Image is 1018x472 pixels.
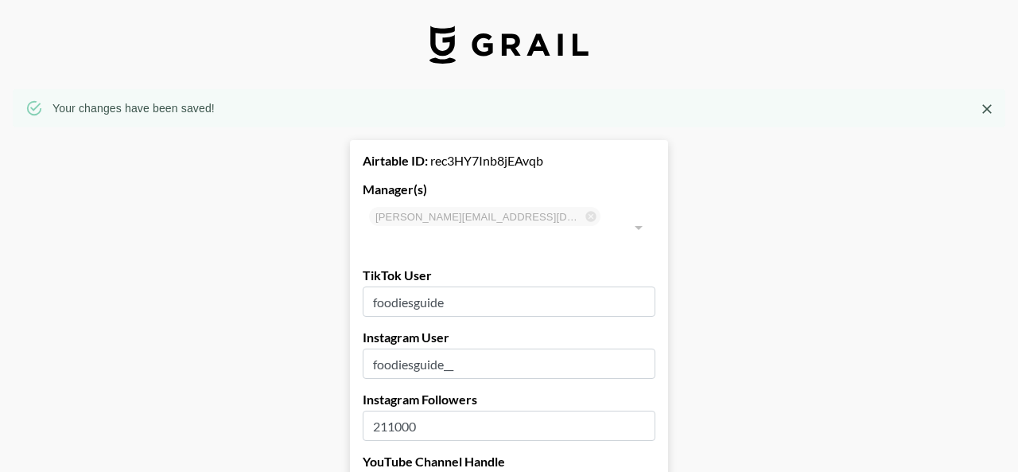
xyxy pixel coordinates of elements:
[975,97,999,121] button: Close
[363,153,428,168] strong: Airtable ID:
[363,454,655,470] label: YouTube Channel Handle
[363,153,655,169] div: rec3HY7Inb8jEAvqb
[363,267,655,283] label: TikTok User
[363,181,655,197] label: Manager(s)
[429,25,589,64] img: Grail Talent Logo
[52,94,215,123] div: Your changes have been saved!
[363,392,655,408] label: Instagram Followers
[363,330,655,345] label: Instagram User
